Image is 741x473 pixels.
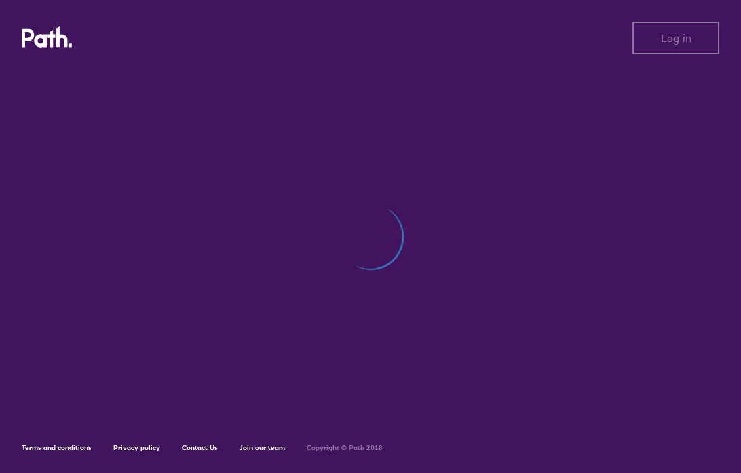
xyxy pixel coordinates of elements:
[632,22,719,54] button: Log in
[240,443,285,452] a: Join our team
[661,32,691,44] span: Log in
[307,444,383,452] h6: Copyright © Path 2018
[22,443,92,452] a: Terms and conditions
[182,443,218,452] a: Contact Us
[113,443,160,452] a: Privacy policy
